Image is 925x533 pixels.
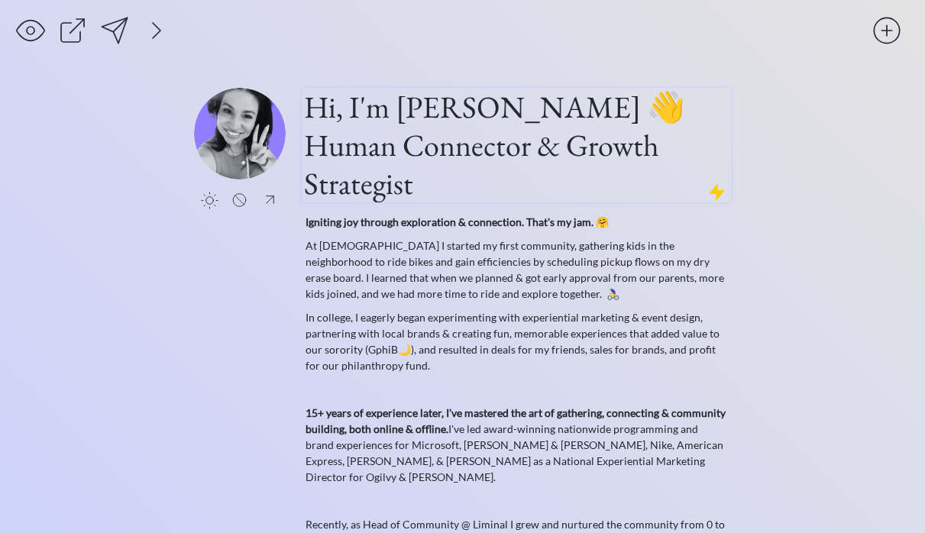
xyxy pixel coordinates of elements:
[306,405,728,485] p: I've led award-winning nationwide programming and brand experiences for Microsoft, [PERSON_NAME] ...
[306,215,609,228] strong: Igniting joy through exploration & connection. That's my jam. 🤗
[306,309,728,373] p: In college, I eagerly began experimenting with experiential marketing & event design, partnering ...
[306,237,728,302] p: At [DEMOGRAPHIC_DATA] I started my first community, gathering kids in the neighborhood to ride bi...
[304,88,729,202] h1: Hi, I'm [PERSON_NAME] 👋 Human Connector & Growth Strategist
[306,406,726,435] strong: 15+ years of experience later, I've mastered the art of gathering, connecting & community buildin...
